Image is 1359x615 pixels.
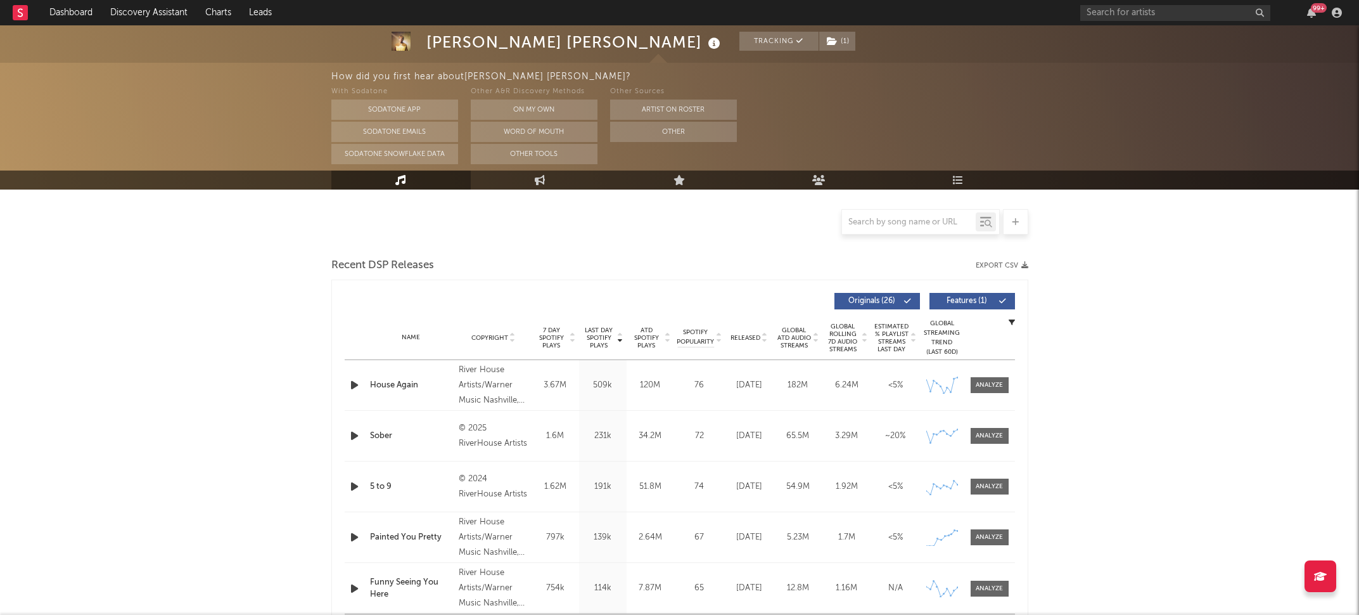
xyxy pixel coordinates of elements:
div: 139k [582,531,623,544]
div: 1.92M [826,481,868,493]
div: 3.67M [535,379,576,392]
div: [DATE] [728,582,770,595]
button: On My Own [471,100,597,120]
div: <5% [874,531,917,544]
div: 231k [582,430,623,443]
a: 5 to 9 [370,481,453,493]
div: N/A [874,582,917,595]
button: Other Tools [471,144,597,164]
div: With Sodatone [331,84,458,100]
span: Copyright [471,334,508,342]
button: Sodatone Emails [331,122,458,142]
div: 5.23M [777,531,819,544]
div: 114k [582,582,623,595]
span: ATD Spotify Plays [630,327,663,349]
span: Global Rolling 7D Audio Streams [826,323,860,353]
div: 34.2M [630,430,671,443]
span: ( 1 ) [819,32,856,51]
div: 51.8M [630,481,671,493]
div: [DATE] [728,379,770,392]
button: Sodatone App [331,100,458,120]
div: River House Artists/Warner Music Nashville, © 2025 River House Artists under exclusive license to... [459,515,528,560]
div: 76 [677,379,722,392]
span: Recent DSP Releases [331,258,434,273]
input: Search by song name or URL [842,217,976,228]
div: River House Artists/Warner Music Nashville, © 2025 River House Artists under exclusive license to... [459,363,528,408]
div: 797k [535,531,576,544]
button: Sodatone Snowflake Data [331,144,458,164]
span: Last Day Spotify Plays [582,327,616,349]
div: 54.9M [777,481,819,493]
div: 65 [677,582,722,595]
div: 2.64M [630,531,671,544]
div: 1.62M [535,481,576,493]
div: 754k [535,582,576,595]
button: Word Of Mouth [471,122,597,142]
button: Features(1) [929,293,1015,309]
div: River House Artists/Warner Music Nashville, © 2025 River House Artists under exclusive license to... [459,566,528,611]
div: 6.24M [826,379,868,392]
div: 7.87M [630,582,671,595]
div: 3.29M [826,430,868,443]
div: [DATE] [728,531,770,544]
div: Name [370,333,453,342]
span: Features ( 1 ) [938,297,996,305]
div: © 2025 RiverHouse Artists [459,421,528,451]
span: Estimated % Playlist Streams Last Day [874,323,909,353]
div: [DATE] [728,481,770,493]
div: Global Streaming Trend (Last 60D) [923,319,961,357]
button: Originals(26) [834,293,920,309]
span: 7 Day Spotify Plays [535,327,568,349]
a: House Again [370,379,453,392]
div: © 2024 RiverHouse Artists [459,472,528,502]
div: <5% [874,481,917,493]
button: Artist on Roster [610,100,737,120]
div: 191k [582,481,623,493]
div: ~ 20 % [874,430,917,443]
div: 182M [777,379,819,392]
div: 72 [677,430,722,443]
div: 1.16M [826,582,868,595]
span: Originals ( 26 ) [843,297,901,305]
div: 1.6M [535,430,576,443]
span: Released [731,334,760,342]
div: 74 [677,481,722,493]
div: 120M [630,379,671,392]
button: 99+ [1307,8,1316,18]
button: (1) [819,32,855,51]
span: Global ATD Audio Streams [777,327,812,349]
div: [DATE] [728,430,770,443]
div: Other A&R Discovery Methods [471,84,597,100]
div: Other Sources [610,84,737,100]
a: Sober [370,430,453,443]
button: Export CSV [976,262,1028,269]
input: Search for artists [1080,5,1270,21]
span: Spotify Popularity [677,328,714,347]
div: [PERSON_NAME] [PERSON_NAME] [426,32,724,53]
a: Funny Seeing You Here [370,576,453,601]
button: Other [610,122,737,142]
div: 99 + [1311,3,1327,13]
button: Tracking [739,32,819,51]
div: 65.5M [777,430,819,443]
div: 509k [582,379,623,392]
div: 1.7M [826,531,868,544]
a: Painted You Pretty [370,531,453,544]
div: 12.8M [777,582,819,595]
div: 67 [677,531,722,544]
div: <5% [874,379,917,392]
